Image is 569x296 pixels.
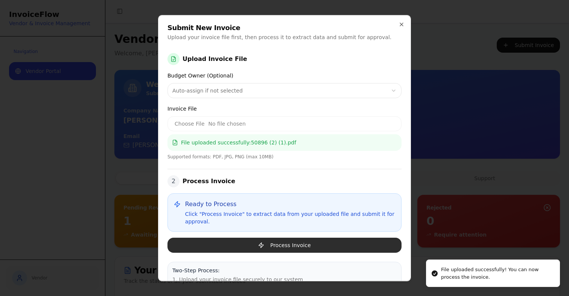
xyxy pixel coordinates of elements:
[185,199,395,208] p: Ready to Process
[167,153,402,159] div: Supported formats: PDF, JPG, PNG (max 10MB)
[172,275,397,283] p: 1. Upload your invoice file securely to our system
[167,237,402,252] button: Process Invoice
[181,138,296,146] span: File uploaded successfully: 50896 (2) (1).pdf
[167,33,402,41] p: Upload your invoice file first, then process it to extract data and submit for approval.
[183,54,247,63] h3: Upload Invoice File
[167,72,233,78] label: Budget Owner (Optional)
[167,105,197,111] label: Invoice File
[183,176,235,185] h3: Process Invoice
[172,266,397,274] p: Two-Step Process:
[167,24,402,31] h2: Submit New Invoice
[185,210,395,225] p: Click "Process Invoice" to extract data from your uploaded file and submit it for approval.
[167,175,180,187] div: 2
